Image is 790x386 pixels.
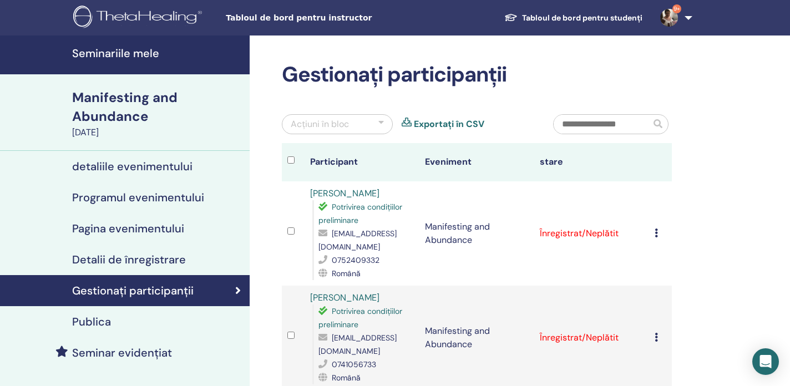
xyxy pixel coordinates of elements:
span: Potrivirea condițiilor preliminare [318,202,402,225]
h4: Gestionați participanții [72,284,194,297]
h4: Publica [72,315,111,328]
div: Manifesting and Abundance [72,88,243,126]
img: default.jpg [660,9,678,27]
span: 9+ [672,4,681,13]
a: Exportați în CSV [414,118,484,131]
span: Română [332,373,361,383]
span: Tabloul de bord pentru instructor [226,12,392,24]
a: Manifesting and Abundance[DATE] [65,88,250,139]
td: Manifesting and Abundance [419,181,534,286]
span: Potrivirea condițiilor preliminare [318,306,402,329]
h4: detaliile evenimentului [72,160,193,173]
span: [EMAIL_ADDRESS][DOMAIN_NAME] [318,333,397,356]
th: Eveniment [419,143,534,181]
span: 0741056733 [332,359,376,369]
th: Participant [305,143,419,181]
h2: Gestionați participanții [282,62,672,88]
img: logo.png [73,6,206,31]
img: graduation-cap-white.svg [504,13,518,22]
a: [PERSON_NAME] [310,187,379,199]
span: [EMAIL_ADDRESS][DOMAIN_NAME] [318,228,397,252]
div: [DATE] [72,126,243,139]
h4: Seminar evidențiat [72,346,172,359]
a: [PERSON_NAME] [310,292,379,303]
a: Tabloul de bord pentru studenți [495,8,651,28]
span: 0752409332 [332,255,379,265]
h4: Seminariile mele [72,47,243,60]
div: Open Intercom Messenger [752,348,779,375]
h4: Programul evenimentului [72,191,204,204]
th: stare [534,143,649,181]
span: Română [332,268,361,278]
h4: Detalii de înregistrare [72,253,186,266]
div: Acțiuni în bloc [291,118,349,131]
h4: Pagina evenimentului [72,222,184,235]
